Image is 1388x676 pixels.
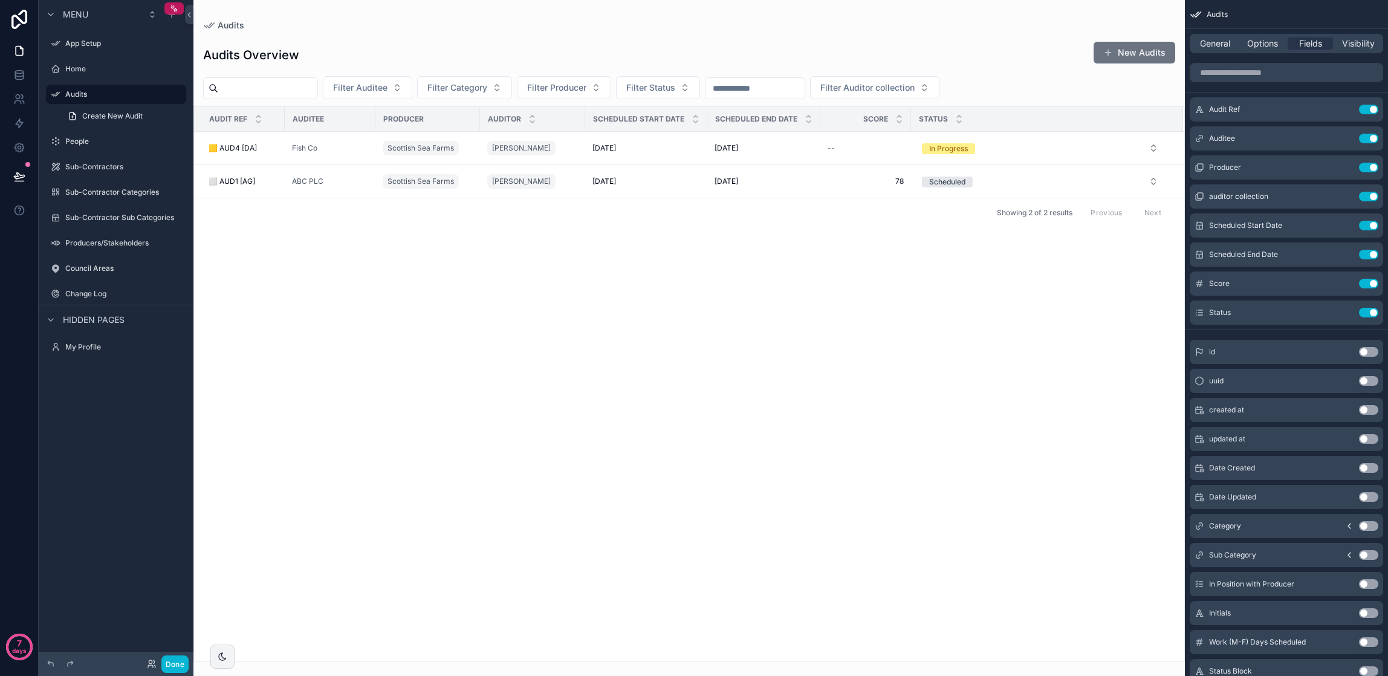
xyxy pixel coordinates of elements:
[46,34,186,53] a: App Setup
[1209,221,1282,230] span: Scheduled Start Date
[65,238,184,248] label: Producers/Stakeholders
[1200,37,1230,50] span: General
[1209,279,1230,288] span: Score
[65,89,179,99] label: Audits
[1299,37,1322,50] span: Fields
[60,106,186,126] a: Create New Audit
[1342,37,1375,50] span: Visibility
[1209,347,1215,357] span: id
[1209,434,1245,444] span: updated at
[1209,550,1256,560] span: Sub Category
[1209,579,1294,589] span: In Position with Producer
[65,187,184,197] label: Sub-Contractor Categories
[1209,105,1240,114] span: Audit Ref
[1209,134,1235,143] span: Auditee
[82,111,143,121] span: Create New Audit
[46,59,186,79] a: Home
[161,655,189,673] button: Done
[997,208,1072,218] span: Showing 2 of 2 results
[919,114,948,124] span: Status
[46,85,186,104] a: Audits
[593,114,684,124] span: Scheduled Start Date
[46,157,186,177] a: Sub-Contractors
[12,642,27,659] p: days
[1209,637,1306,647] span: Work (M-F) Days Scheduled
[46,183,186,202] a: Sub-Contractor Categories
[1209,405,1244,415] span: created at
[65,213,184,223] label: Sub-Contractor Sub Categories
[65,137,184,146] label: People
[383,114,424,124] span: Producer
[17,637,22,649] p: 7
[65,64,184,74] label: Home
[715,114,797,124] span: Scheduled End Date
[1209,521,1241,531] span: Category
[1207,10,1228,19] span: Audits
[46,132,186,151] a: People
[65,264,184,273] label: Council Areas
[46,208,186,227] a: Sub-Contractor Sub Categories
[46,233,186,253] a: Producers/Stakeholders
[65,162,184,172] label: Sub-Contractors
[1209,376,1224,386] span: uuid
[1209,163,1241,172] span: Producer
[65,342,184,352] label: My Profile
[1209,192,1268,201] span: auditor collection
[65,289,184,299] label: Change Log
[1209,492,1256,502] span: Date Updated
[46,284,186,304] a: Change Log
[293,114,324,124] span: Auditee
[46,259,186,278] a: Council Areas
[1209,308,1231,317] span: Status
[1209,250,1278,259] span: Scheduled End Date
[65,39,184,48] label: App Setup
[1209,608,1231,618] span: Initials
[1247,37,1278,50] span: Options
[209,114,247,124] span: Audit Ref
[488,114,521,124] span: Auditor
[63,8,88,21] span: Menu
[46,337,186,357] a: My Profile
[863,114,888,124] span: Score
[63,314,125,326] span: Hidden pages
[1209,463,1255,473] span: Date Created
